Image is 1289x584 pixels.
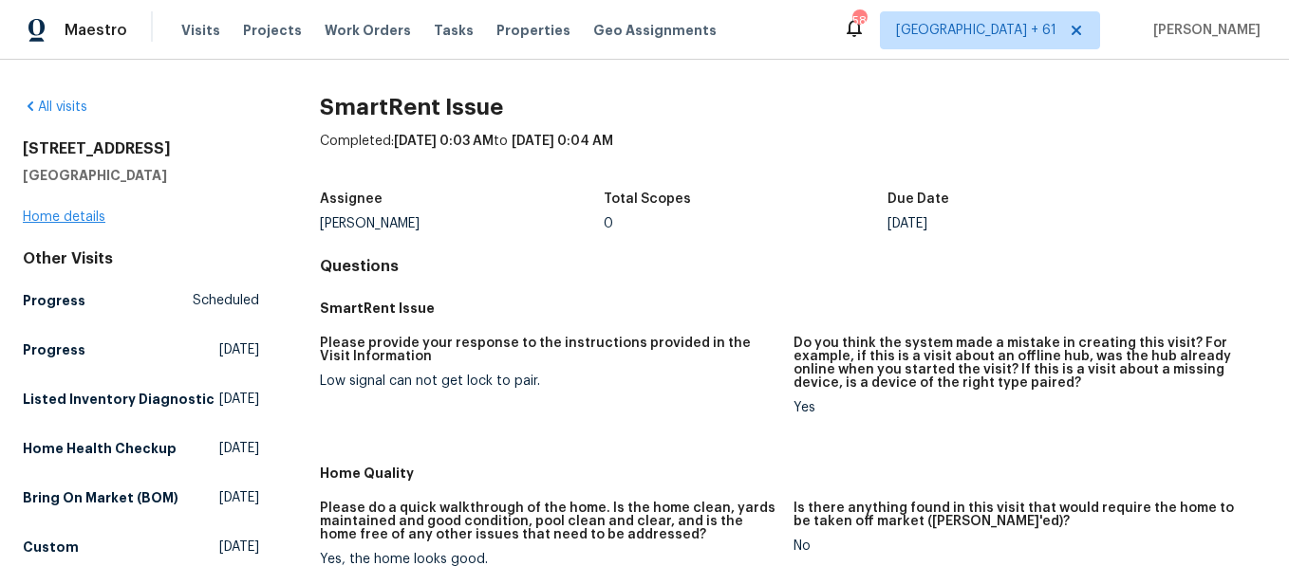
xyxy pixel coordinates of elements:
span: [DATE] [219,390,259,409]
h5: Progress [23,340,85,359]
span: [DATE] [219,488,259,507]
div: [DATE] [887,217,1171,230]
span: [GEOGRAPHIC_DATA] + 61 [896,21,1056,40]
h5: Listed Inventory Diagnostic [23,390,215,409]
div: Low signal can not get lock to pair. [320,374,777,388]
span: Projects [243,21,302,40]
h5: Bring On Market (BOM) [23,488,178,507]
h2: [STREET_ADDRESS] [23,139,259,158]
h5: Due Date [887,192,949,206]
div: Completed: to [320,132,1266,181]
span: [DATE] 0:04 AM [512,135,613,148]
div: Yes, the home looks good. [320,553,777,566]
a: ProgressScheduled [23,283,259,318]
span: [DATE] [219,340,259,359]
h5: Custom [23,538,79,557]
a: All visits [23,100,87,114]
h5: Please provide your response to the instructions provided in the Visit Information [320,337,777,363]
span: [DATE] [219,538,259,557]
span: [DATE] [219,439,259,458]
h5: SmartRent Issue [320,299,1266,318]
span: Scheduled [193,291,259,310]
a: Bring On Market (BOM)[DATE] [23,481,259,515]
h5: Is there anything found in this visit that would require the home to be taken off market ([PERSON... [794,502,1251,528]
a: Custom[DATE] [23,530,259,564]
h5: Total Scopes [604,192,691,206]
div: 0 [604,217,887,230]
span: Visits [181,21,220,40]
a: Home Health Checkup[DATE] [23,431,259,465]
h5: Home Quality [320,464,1266,483]
div: Yes [794,401,1251,414]
a: Progress[DATE] [23,333,259,367]
h5: Progress [23,291,85,310]
span: [DATE] 0:03 AM [394,135,494,148]
h2: SmartRent Issue [320,98,1266,117]
span: Properties [496,21,570,40]
h5: [GEOGRAPHIC_DATA] [23,166,259,185]
span: [PERSON_NAME] [1146,21,1261,40]
h5: Assignee [320,192,383,206]
div: [PERSON_NAME] [320,217,604,230]
h5: Do you think the system made a mistake in creating this visit? For example, if this is a visit ab... [794,337,1251,390]
a: Home details [23,210,105,224]
h5: Please do a quick walkthrough of the home. Is the home clean, yards maintained and good condition... [320,502,777,541]
span: Maestro [65,21,127,40]
div: 581 [852,11,866,30]
span: Geo Assignments [593,21,717,40]
div: Other Visits [23,249,259,268]
h4: Questions [320,257,1266,276]
span: Tasks [434,24,474,37]
div: No [794,539,1251,553]
a: Listed Inventory Diagnostic[DATE] [23,382,259,416]
h5: Home Health Checkup [23,439,177,458]
span: Work Orders [325,21,411,40]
